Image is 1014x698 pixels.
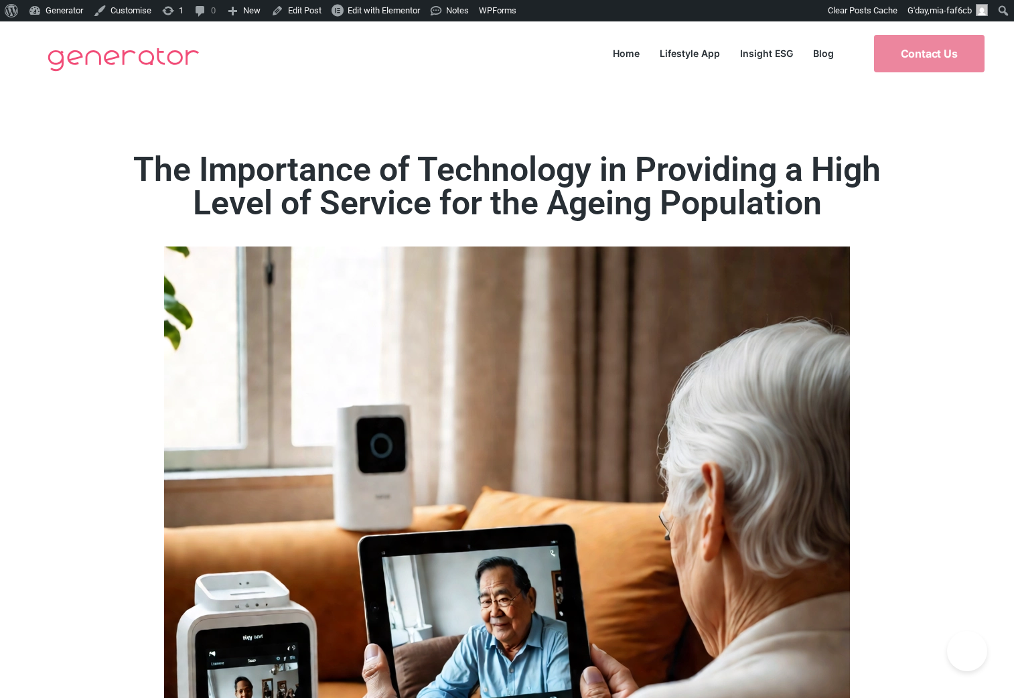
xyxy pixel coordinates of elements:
a: Home [603,44,650,62]
a: Contact Us [874,35,985,72]
a: Lifestyle App [650,44,730,62]
iframe: Toggle Customer Support [947,631,987,671]
span: Contact Us [901,48,958,59]
a: Insight ESG [730,44,803,62]
h2: The Importance of Technology in Providing a High Level of Service for the Ageing Population [125,153,889,220]
span: Edit with Elementor [348,5,420,15]
span: mia-faf6cb [930,5,972,15]
a: Blog [803,44,844,62]
nav: Menu [603,44,844,62]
